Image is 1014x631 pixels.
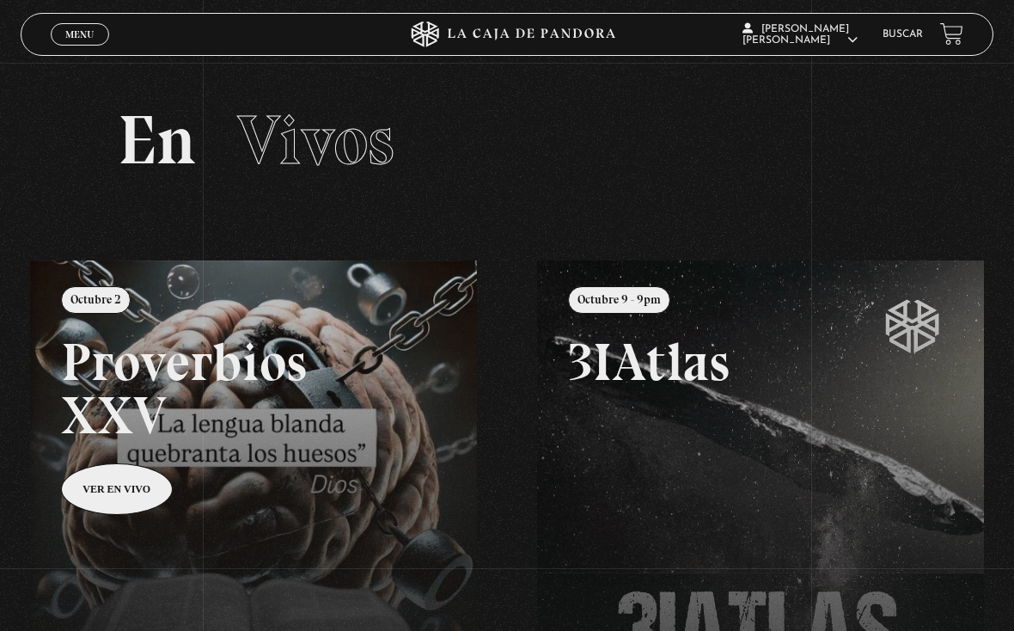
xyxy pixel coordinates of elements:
[118,106,896,175] h2: En
[940,22,963,46] a: View your shopping cart
[65,29,94,40] span: Menu
[60,43,101,55] span: Cerrar
[237,99,394,181] span: Vivos
[883,29,923,40] a: Buscar
[742,24,858,46] span: [PERSON_NAME] [PERSON_NAME]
